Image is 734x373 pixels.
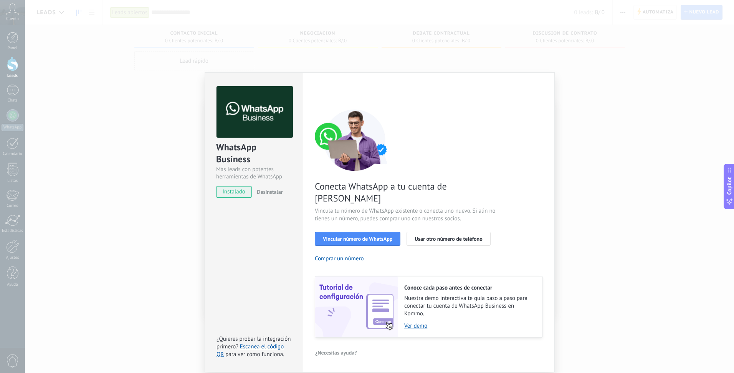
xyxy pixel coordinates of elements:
span: ¿Necesitas ayuda? [315,350,357,355]
span: Conecta WhatsApp a tu cuenta de [PERSON_NAME] [315,180,498,204]
span: Usar otro número de teléfono [415,236,482,241]
h2: Conoce cada paso antes de conectar [404,284,535,291]
div: WhatsApp Business [216,141,292,166]
button: Vincular número de WhatsApp [315,232,400,246]
img: logo_main.png [217,86,293,138]
span: ¿Quieres probar la integración primero? [217,335,291,350]
span: Nuestra demo interactiva te guía paso a paso para conectar tu cuenta de WhatsApp Business en Kommo. [404,295,535,318]
span: instalado [217,186,251,198]
span: para ver cómo funciona. [225,351,284,358]
button: Usar otro número de teléfono [407,232,490,246]
span: Vincular número de WhatsApp [323,236,392,241]
span: Copilot [726,177,733,195]
button: ¿Necesitas ayuda? [315,347,357,358]
span: Desinstalar [257,188,283,195]
a: Escanea el código QR [217,343,284,358]
a: Ver demo [404,322,535,330]
span: Vincula tu número de WhatsApp existente o conecta uno nuevo. Si aún no tienes un número, puedes c... [315,207,498,223]
img: connect number [315,109,395,171]
button: Comprar un número [315,255,364,262]
button: Desinstalar [254,186,283,198]
div: Más leads con potentes herramientas de WhatsApp [216,166,292,180]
